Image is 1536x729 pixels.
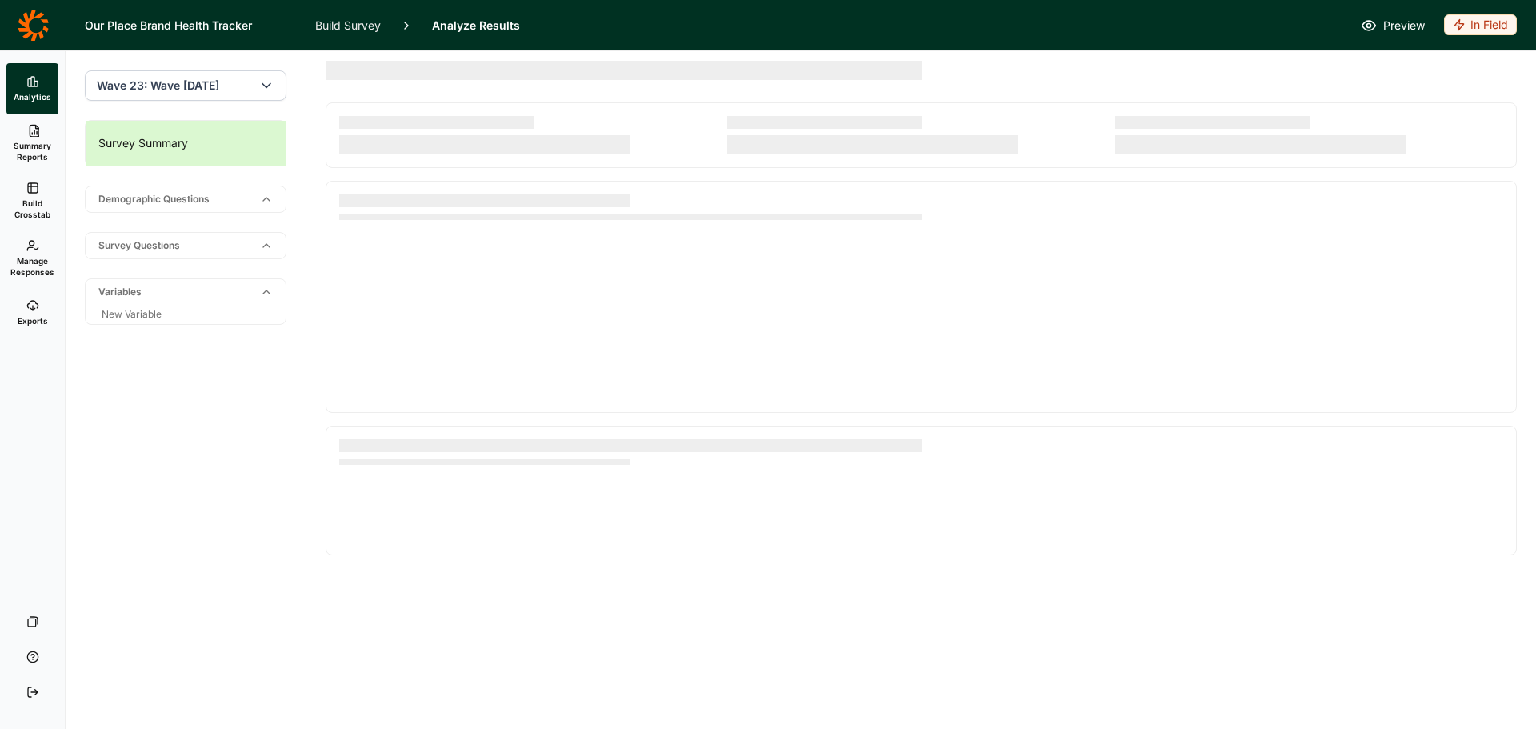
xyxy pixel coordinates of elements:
[86,279,286,305] div: Variables
[14,91,51,102] span: Analytics
[13,140,52,162] span: Summary Reports
[1444,14,1517,35] div: In Field
[10,255,54,278] span: Manage Responses
[6,114,58,172] a: Summary Reports
[86,186,286,212] div: Demographic Questions
[97,78,219,94] span: Wave 23: Wave [DATE]
[1361,16,1425,35] a: Preview
[6,63,58,114] a: Analytics
[86,233,286,258] div: Survey Questions
[6,230,58,287] a: Manage Responses
[98,308,165,321] a: New Variable
[1383,16,1425,35] span: Preview
[6,287,58,338] a: Exports
[85,70,286,101] button: Wave 23: Wave [DATE]
[1444,14,1517,37] button: In Field
[86,121,286,166] div: Survey Summary
[6,172,58,230] a: Build Crosstab
[13,198,52,220] span: Build Crosstab
[18,315,48,326] span: Exports
[85,16,296,35] h1: Our Place Brand Health Tracker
